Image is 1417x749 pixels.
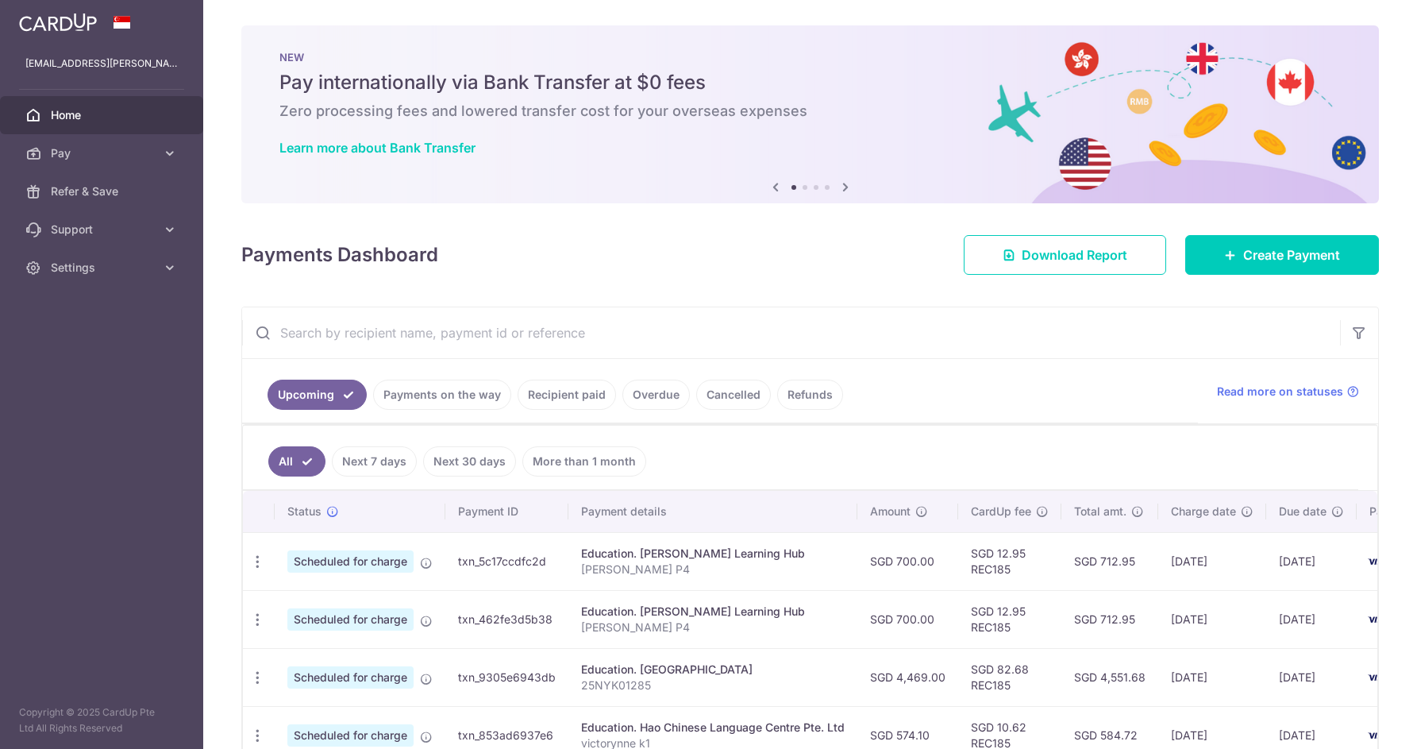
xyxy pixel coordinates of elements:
[51,222,156,237] span: Support
[964,235,1166,275] a: Download Report
[1266,648,1357,706] td: [DATE]
[696,380,771,410] a: Cancelled
[287,724,414,747] span: Scheduled for charge
[51,145,156,161] span: Pay
[1158,648,1266,706] td: [DATE]
[1361,610,1393,629] img: Bank Card
[581,678,845,693] p: 25NYK01285
[287,608,414,631] span: Scheduled for charge
[581,720,845,735] div: Education. Hao Chinese Language Centre Pte. Ltd
[423,446,516,477] a: Next 30 days
[51,260,156,276] span: Settings
[581,604,845,620] div: Education. [PERSON_NAME] Learning Hub
[581,546,845,562] div: Education. [PERSON_NAME] Learning Hub
[971,504,1031,519] span: CardUp fee
[287,550,414,573] span: Scheduled for charge
[518,380,616,410] a: Recipient paid
[51,183,156,199] span: Refer & Save
[279,51,1341,64] p: NEW
[581,562,845,577] p: [PERSON_NAME] P4
[1217,384,1359,400] a: Read more on statuses
[279,102,1341,121] h6: Zero processing fees and lowered transfer cost for your overseas expenses
[1061,590,1158,648] td: SGD 712.95
[1279,504,1327,519] span: Due date
[241,241,438,269] h4: Payments Dashboard
[1061,648,1158,706] td: SGD 4,551.68
[958,590,1061,648] td: SGD 12.95 REC185
[279,140,476,156] a: Learn more about Bank Transfer
[51,107,156,123] span: Home
[287,504,322,519] span: Status
[568,491,857,532] th: Payment details
[19,13,97,32] img: CardUp
[445,532,568,590] td: txn_5c17ccdfc2d
[857,590,958,648] td: SGD 700.00
[287,666,414,689] span: Scheduled for charge
[522,446,646,477] a: More than 1 month
[1361,726,1393,745] img: Bank Card
[1185,235,1379,275] a: Create Payment
[445,590,568,648] td: txn_462fe3d5b38
[1158,590,1266,648] td: [DATE]
[1074,504,1126,519] span: Total amt.
[445,648,568,706] td: txn_9305e6943db
[581,620,845,635] p: [PERSON_NAME] P4
[1061,532,1158,590] td: SGD 712.95
[1171,504,1236,519] span: Charge date
[622,380,690,410] a: Overdue
[857,648,958,706] td: SGD 4,469.00
[958,532,1061,590] td: SGD 12.95 REC185
[1266,590,1357,648] td: [DATE]
[242,307,1340,358] input: Search by recipient name, payment id or reference
[1158,532,1266,590] td: [DATE]
[279,70,1341,95] h5: Pay internationally via Bank Transfer at $0 fees
[857,532,958,590] td: SGD 700.00
[25,56,178,71] p: [EMAIL_ADDRESS][PERSON_NAME][DOMAIN_NAME]
[958,648,1061,706] td: SGD 82.68 REC185
[581,662,845,678] div: Education. [GEOGRAPHIC_DATA]
[1243,245,1340,264] span: Create Payment
[445,491,568,532] th: Payment ID
[268,380,367,410] a: Upcoming
[1022,245,1127,264] span: Download Report
[1217,384,1343,400] span: Read more on statuses
[241,25,1379,203] img: Bank transfer banner
[870,504,911,519] span: Amount
[373,380,511,410] a: Payments on the way
[1266,532,1357,590] td: [DATE]
[1361,668,1393,687] img: Bank Card
[1361,552,1393,571] img: Bank Card
[777,380,843,410] a: Refunds
[268,446,325,477] a: All
[332,446,417,477] a: Next 7 days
